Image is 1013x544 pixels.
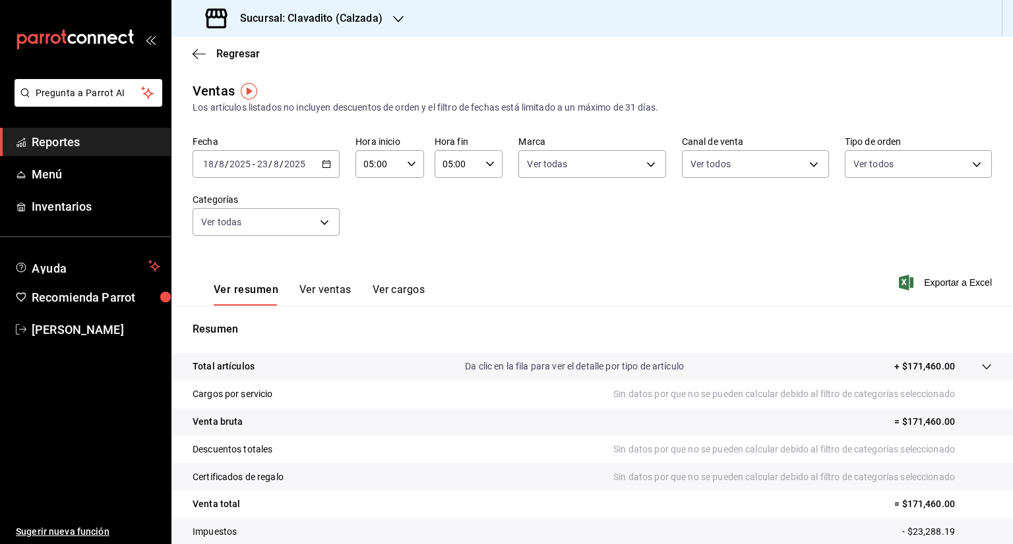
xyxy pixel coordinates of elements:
label: Fecha [193,137,340,146]
label: Marca [518,137,665,146]
p: Resumen [193,321,992,337]
span: Ver todas [527,157,567,171]
input: ---- [284,159,306,169]
span: Ver todas [201,215,241,229]
p: Total artículos [193,360,255,373]
div: Los artículos listados no incluyen descuentos de orden y el filtro de fechas está limitado a un m... [193,101,992,115]
p: - $23,288.19 [902,525,992,539]
p: = $171,460.00 [894,497,992,511]
span: Menú [32,165,160,183]
p: Venta bruta [193,415,243,429]
span: Recomienda Parrot [32,288,160,306]
button: Ver resumen [214,283,278,306]
input: ---- [229,159,251,169]
div: navigation tabs [214,283,425,306]
img: Tooltip marker [241,83,257,99]
input: -- [257,159,268,169]
label: Hora fin [435,137,503,146]
p: Certificados de regalo [193,470,284,484]
p: Impuestos [193,525,237,539]
span: Ver todos [691,157,731,171]
h3: Sucursal: Clavadito (Calzada) [230,11,383,26]
p: Descuentos totales [193,443,272,456]
span: / [280,159,284,169]
span: / [214,159,218,169]
input: -- [218,159,225,169]
input: -- [273,159,280,169]
span: Sugerir nueva función [16,525,160,539]
button: open_drawer_menu [145,34,156,45]
p: Sin datos por que no se pueden calcular debido al filtro de categorías seleccionado [613,443,992,456]
span: Ver todos [853,157,894,171]
p: + $171,460.00 [894,360,955,373]
span: Ayuda [32,258,143,274]
p: Sin datos por que no se pueden calcular debido al filtro de categorías seleccionado [613,470,992,484]
span: / [268,159,272,169]
p: Sin datos por que no se pueden calcular debido al filtro de categorías seleccionado [613,387,992,401]
p: Venta total [193,497,240,511]
button: Exportar a Excel [902,275,992,290]
span: [PERSON_NAME] [32,321,160,339]
button: Ver cargos [373,283,425,306]
p: Cargos por servicio [193,387,273,401]
p: = $171,460.00 [894,415,992,429]
label: Tipo de orden [845,137,992,146]
label: Canal de venta [682,137,829,146]
a: Pregunta a Parrot AI [9,95,162,109]
span: Inventarios [32,198,160,215]
span: Pregunta a Parrot AI [36,86,142,100]
span: Regresar [216,47,260,60]
div: Ventas [193,81,235,101]
span: Reportes [32,133,160,151]
span: / [225,159,229,169]
span: - [253,159,255,169]
button: Pregunta a Parrot AI [15,79,162,107]
input: -- [202,159,214,169]
label: Categorías [193,195,340,204]
button: Regresar [193,47,260,60]
button: Ver ventas [299,283,352,306]
p: Da clic en la fila para ver el detalle por tipo de artículo [465,360,684,373]
label: Hora inicio [355,137,424,146]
